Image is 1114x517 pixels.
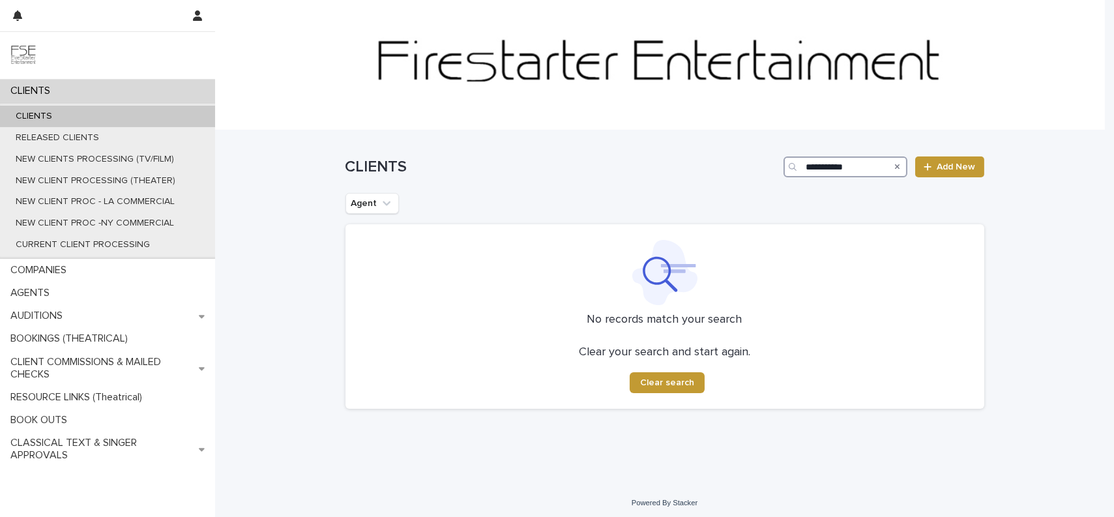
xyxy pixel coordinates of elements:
[345,193,399,214] button: Agent
[5,111,63,122] p: CLIENTS
[5,287,60,299] p: AGENTS
[5,264,77,276] p: COMPANIES
[10,42,37,68] img: 9JgRvJ3ETPGCJDhvPVA5
[630,372,705,393] button: Clear search
[5,391,153,404] p: RESOURCE LINKS (Theatrical)
[345,158,779,177] h1: CLIENTS
[5,356,199,381] p: CLIENT COMMISSIONS & MAILED CHECKS
[5,414,78,426] p: BOOK OUTS
[5,332,138,345] p: BOOKINGS (THEATRICAL)
[361,313,969,327] p: No records match your search
[632,499,697,507] a: Powered By Stacker
[5,437,199,462] p: CLASSICAL TEXT & SINGER APPROVALS
[5,310,73,322] p: AUDITIONS
[5,196,185,207] p: NEW CLIENT PROC - LA COMMERCIAL
[5,239,160,250] p: CURRENT CLIENT PROCESSING
[937,162,976,171] span: Add New
[784,156,907,177] input: Search
[5,132,110,143] p: RELEASED CLIENTS
[915,156,984,177] a: Add New
[5,218,184,229] p: NEW CLIENT PROC -NY COMMERCIAL
[579,346,750,360] p: Clear your search and start again.
[5,175,186,186] p: NEW CLIENT PROCESSING (THEATER)
[640,378,694,387] span: Clear search
[5,85,61,97] p: CLIENTS
[5,154,184,165] p: NEW CLIENTS PROCESSING (TV/FILM)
